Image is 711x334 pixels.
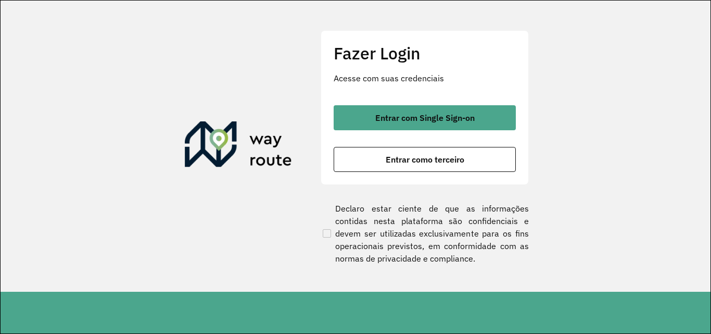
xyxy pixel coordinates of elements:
[334,147,516,172] button: button
[321,202,529,265] label: Declaro estar ciente de que as informações contidas nesta plataforma são confidenciais e devem se...
[334,43,516,63] h2: Fazer Login
[334,72,516,84] p: Acesse com suas credenciais
[386,155,464,164] span: Entrar como terceiro
[185,121,292,171] img: Roteirizador AmbevTech
[375,114,475,122] span: Entrar com Single Sign-on
[334,105,516,130] button: button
